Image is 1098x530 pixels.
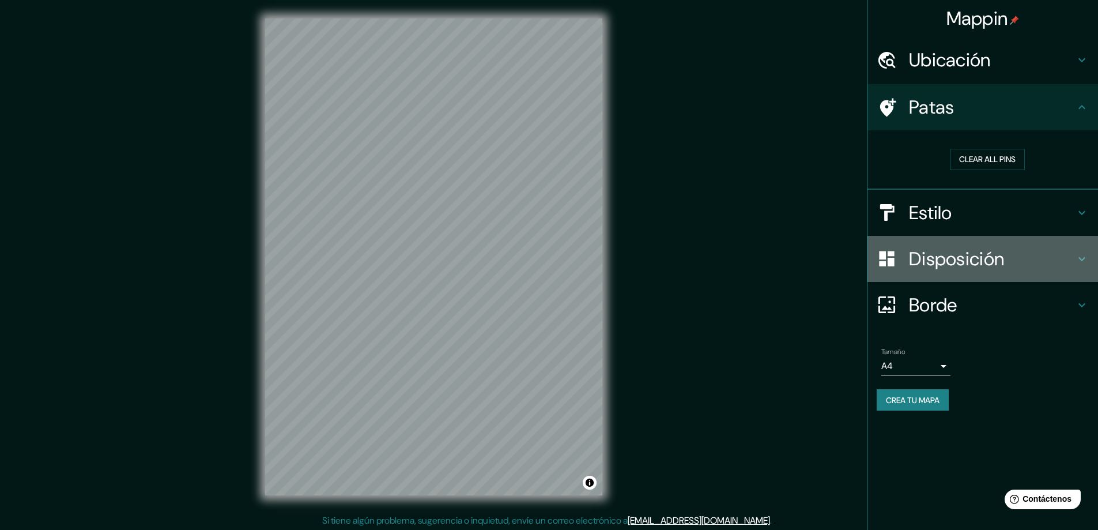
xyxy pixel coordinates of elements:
[867,282,1098,328] div: Borde
[881,347,905,356] font: Tamaño
[772,514,773,527] font: .
[770,514,772,527] font: .
[886,395,939,405] font: Crea tu mapa
[628,514,770,527] a: [EMAIL_ADDRESS][DOMAIN_NAME]
[867,190,1098,236] div: Estilo
[946,6,1008,31] font: Mappin
[909,201,952,225] font: Estilo
[909,48,991,72] font: Ubicación
[773,514,776,527] font: .
[881,360,893,372] font: A4
[909,95,954,119] font: Patas
[995,485,1085,517] iframe: Lanzador de widgets de ayuda
[867,84,1098,130] div: Patas
[950,149,1025,170] button: Clear all pins
[881,357,950,375] div: A4
[322,514,628,527] font: Si tiene algún problema, sugerencia o inquietud, envíe un correo electrónico a
[1010,16,1019,25] img: pin-icon.png
[583,476,597,490] button: Activar o desactivar atribución
[265,18,602,495] canvas: Mapa
[909,293,957,317] font: Borde
[867,37,1098,83] div: Ubicación
[877,389,949,411] button: Crea tu mapa
[909,247,1004,271] font: Disposición
[867,236,1098,282] div: Disposición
